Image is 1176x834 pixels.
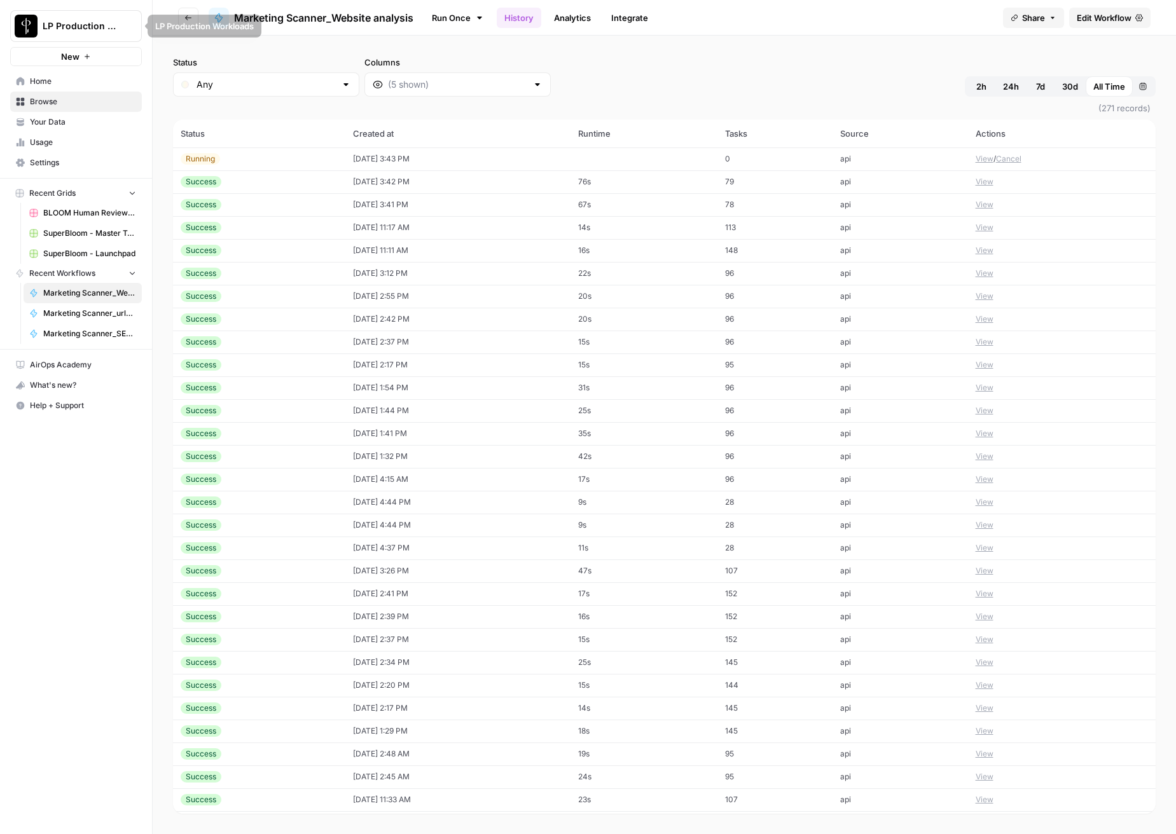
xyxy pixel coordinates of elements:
[833,193,967,216] td: api
[717,376,833,399] td: 96
[571,674,717,697] td: 15s
[61,50,80,63] span: New
[181,428,221,439] div: Success
[717,765,833,788] td: 95
[976,245,993,256] button: View
[976,153,993,165] button: View
[833,491,967,514] td: api
[345,559,571,582] td: [DATE] 3:26 PM
[833,742,967,765] td: api
[345,491,571,514] td: [DATE] 4:44 PM
[181,153,220,165] div: Running
[833,399,967,422] td: api
[717,674,833,697] td: 144
[43,228,136,239] span: SuperBloom - Master Topic List
[833,674,967,697] td: api
[10,112,142,132] a: Your Data
[833,422,967,445] td: api
[571,239,717,262] td: 16s
[1093,80,1125,93] span: All Time
[833,353,967,376] td: api
[1027,76,1055,97] button: 7d
[345,216,571,239] td: [DATE] 11:17 AM
[155,20,254,32] div: LP Production Workloads
[571,765,717,788] td: 24s
[717,353,833,376] td: 95
[833,628,967,651] td: api
[571,422,717,445] td: 35s
[181,382,221,393] div: Success
[345,147,571,170] td: [DATE] 3:43 PM
[976,725,993,737] button: View
[345,742,571,765] td: [DATE] 2:48 AM
[833,468,967,491] td: api
[717,514,833,537] td: 28
[976,80,986,93] span: 2h
[345,537,571,559] td: [DATE] 4:37 PM
[30,359,136,371] span: AirOps Academy
[976,680,993,691] button: View
[976,634,993,645] button: View
[173,120,345,147] th: Status
[976,611,993,622] button: View
[345,239,571,262] td: [DATE] 11:11 AM
[976,565,993,577] button: View
[181,634,221,645] div: Success
[833,216,967,239] td: api
[976,428,993,439] button: View
[345,697,571,720] td: [DATE] 2:17 PM
[571,742,717,765] td: 19s
[1062,80,1078,93] span: 30d
[717,582,833,605] td: 152
[345,422,571,445] td: [DATE] 1:41 PM
[571,216,717,239] td: 14s
[24,223,142,243] a: SuperBloom - Master Topic List
[976,588,993,599] button: View
[30,76,136,87] span: Home
[181,702,221,714] div: Success
[976,702,993,714] button: View
[345,788,571,811] td: [DATE] 11:33 AM
[833,262,967,285] td: api
[345,353,571,376] td: [DATE] 2:17 PM
[976,176,993,188] button: View
[571,331,717,353] td: 15s
[717,537,833,559] td: 28
[571,811,717,834] td: 14s
[717,605,833,628] td: 152
[10,264,142,283] button: Recent Workflows
[364,56,551,69] label: Columns
[833,514,967,537] td: api
[571,445,717,468] td: 42s
[181,496,221,508] div: Success
[10,47,142,66] button: New
[29,188,76,199] span: Recent Grids
[996,153,1021,165] button: Cancel
[976,771,993,783] button: View
[967,76,995,97] button: 2h
[717,697,833,720] td: 145
[1036,80,1045,93] span: 7d
[345,170,571,193] td: [DATE] 3:42 PM
[976,748,993,760] button: View
[345,765,571,788] td: [DATE] 2:45 AM
[976,336,993,348] button: View
[976,496,993,508] button: View
[604,8,656,28] a: Integrate
[173,97,1156,120] span: (271 records)
[181,199,221,210] div: Success
[833,376,967,399] td: api
[24,203,142,223] a: BLOOM Human Review (ver2)
[234,10,413,25] span: Marketing Scanner_Website analysis
[717,720,833,742] td: 145
[976,794,993,805] button: View
[181,519,221,531] div: Success
[717,445,833,468] td: 96
[717,559,833,582] td: 107
[833,285,967,308] td: api
[181,359,221,371] div: Success
[345,628,571,651] td: [DATE] 2:37 PM
[717,491,833,514] td: 28
[29,268,95,279] span: Recent Workflows
[424,7,492,29] a: Run Once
